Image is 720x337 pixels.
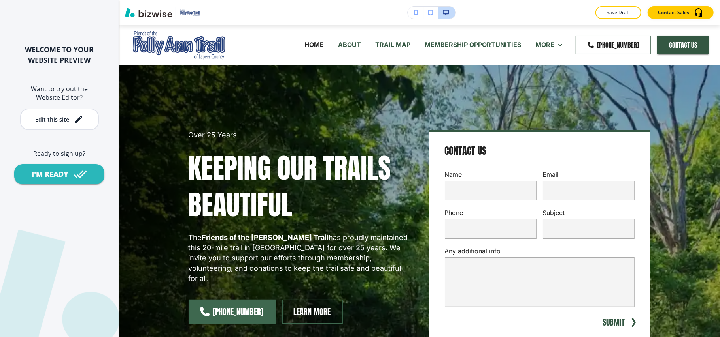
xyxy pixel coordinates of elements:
h1: Keeping Our Trails Beautiful [189,150,410,223]
strong: Friends of the [PERSON_NAME] Trail [202,233,329,242]
p: TRAIL MAP [375,40,410,49]
button: CONTACT US [657,36,709,54]
a: [PHONE_NUMBER] [189,300,276,324]
img: Friends of the Polly Ann Trail [130,28,229,61]
a: [PHONE_NUMBER] [576,36,651,54]
p: Subject [543,208,635,217]
img: Bizwise Logo [125,8,172,17]
p: MORE [535,40,554,49]
p: Any additional info... [445,247,635,256]
p: MEMBERSHIP OPPORTUNITIES [425,40,521,49]
p: Email [543,170,635,179]
button: Contact Sales [648,6,714,19]
p: Over 25 Years [189,130,410,140]
h2: WELCOME TO YOUR WEBSITE PREVIEW [13,44,106,66]
div: Edit this site [35,116,69,122]
p: The has proudly maintained this 20-mile trail in [GEOGRAPHIC_DATA] for over 25 years. We invite y... [189,232,410,284]
p: Name [445,170,537,179]
h6: Ready to sign up? [13,149,106,158]
img: Your Logo [180,9,201,16]
h6: Want to try out the Website Editor? [13,84,106,102]
p: ABOUT [338,40,361,49]
button: Save Draft [595,6,641,19]
button: I'M READY [14,164,104,184]
p: HOME [304,40,324,49]
p: Save Draft [606,9,631,16]
button: SUBMIT [601,316,627,328]
button: Learn More [282,300,343,324]
p: Contact Sales [658,9,689,16]
div: I'M READY [32,169,68,179]
p: Phone [445,208,537,217]
button: Edit this site [20,109,99,130]
h4: Contact Us [445,145,487,157]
